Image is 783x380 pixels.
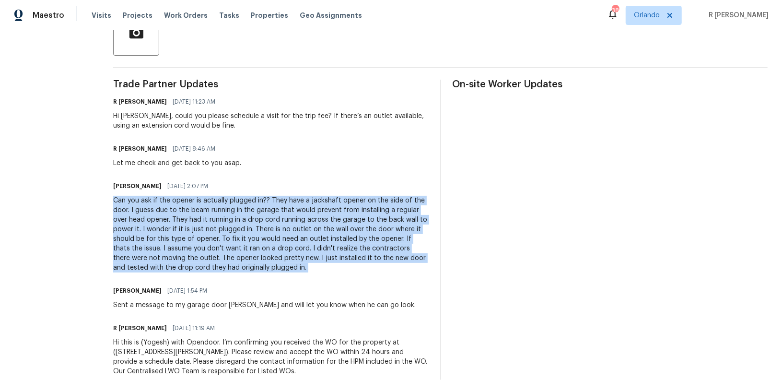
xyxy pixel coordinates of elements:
h6: R [PERSON_NAME] [113,144,167,154]
span: Geo Assignments [300,11,362,20]
div: Hi [PERSON_NAME], could you please schedule a visit for the trip fee? If there’s an outlet availa... [113,111,429,131]
span: Maestro [33,11,64,20]
span: [DATE] 1:54 PM [167,286,207,296]
span: Properties [251,11,288,20]
span: Work Orders [164,11,208,20]
span: [DATE] 8:46 AM [173,144,215,154]
span: Tasks [219,12,239,19]
div: Can you ask if the opener is actually plugged in?? They have a jackshaft opener on the side of th... [113,196,429,273]
span: [DATE] 11:23 AM [173,97,215,107]
div: Sent a message to my garage door [PERSON_NAME] and will let you know when he can go look. [113,300,416,310]
div: Hi this is (Yogesh) with Opendoor. I’m confirming you received the WO for the property at ([STREE... [113,338,429,376]
span: R [PERSON_NAME] [705,11,769,20]
h6: R [PERSON_NAME] [113,97,167,107]
span: Orlando [634,11,660,20]
span: Visits [92,11,111,20]
h6: [PERSON_NAME] [113,181,162,191]
h6: R [PERSON_NAME] [113,323,167,333]
h6: [PERSON_NAME] [113,286,162,296]
div: Let me check and get back to you asap. [113,158,241,168]
span: On-site Worker Updates [453,80,768,89]
span: [DATE] 11:19 AM [173,323,215,333]
span: Trade Partner Updates [113,80,429,89]
span: Projects [123,11,152,20]
div: 38 [612,6,619,15]
span: [DATE] 2:07 PM [167,181,208,191]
